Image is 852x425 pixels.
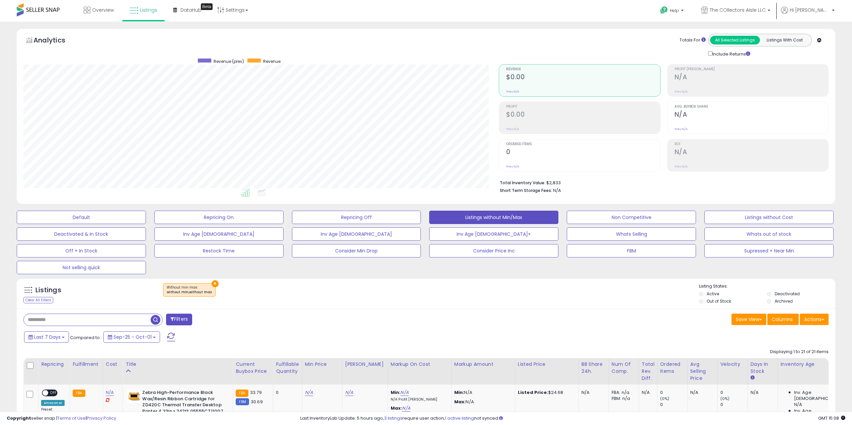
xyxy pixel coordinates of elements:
[710,36,760,44] button: All Selected Listings
[250,389,262,396] span: 33.79
[767,314,799,325] button: Columns
[429,211,558,224] button: Listings without Min/Max
[500,180,545,186] b: Total Inventory Value:
[276,390,297,396] div: 0
[48,390,59,396] span: OFF
[506,148,660,157] h2: 0
[553,187,561,194] span: N/A
[707,298,731,304] label: Out of Stock
[24,331,69,343] button: Last 7 Days
[704,244,834,257] button: Supressed + Near Min
[660,6,668,14] i: Get Help
[781,7,835,22] a: Hi [PERSON_NAME]
[384,415,402,421] a: 3 listings
[582,361,606,375] div: BB Share 24h.
[292,244,421,257] button: Consider Min Drop
[166,314,192,325] button: Filters
[180,7,202,13] span: DataHub
[142,390,224,416] b: Zebra High-Performance Black Wax/Resin Ribbon Cartridge for ZD420C Thermal Transfer Desktop Print...
[7,415,31,421] strong: Copyright
[429,227,558,241] button: Inv Age [DEMOGRAPHIC_DATA]+
[214,59,244,64] span: Revenue (prev)
[720,390,748,396] div: 0
[770,349,829,355] div: Displaying 1 to 21 of 21 items
[70,334,101,341] span: Compared to:
[642,390,652,396] div: N/A
[518,389,548,396] b: Listed Price:
[690,361,715,382] div: Avg Selling Price
[699,283,835,290] p: Listing States:
[454,389,464,396] strong: Min:
[402,405,410,412] a: N/A
[818,415,845,421] span: 2025-10-9 15:08 GMT
[751,390,773,396] div: N/A
[454,399,510,405] p: N/A
[345,389,353,396] a: N/A
[167,285,212,295] span: Without min max :
[391,397,446,402] p: N/A Profit [PERSON_NAME]
[675,165,688,169] small: Prev: N/A
[300,415,845,422] div: Last InventoryLab Update: 5 hours ago, require user action, not synced.
[704,227,834,241] button: Whats out of stock
[154,227,284,241] button: Inv Age [DEMOGRAPHIC_DATA]
[236,361,270,375] div: Current Buybox Price
[660,361,685,375] div: Ordered Items
[582,390,604,396] div: N/A
[33,35,78,46] h5: Analytics
[17,227,146,241] button: Deactivated & In Stock
[34,334,61,340] span: Last 7 Days
[236,398,249,405] small: FBM
[710,7,766,13] span: The COllectors AIsle LLC
[675,111,828,120] h2: N/A
[670,8,679,13] span: Help
[23,297,53,303] div: Clear All Filters
[518,361,576,368] div: Listed Price
[41,400,65,406] div: Amazon AI
[391,405,402,411] b: Max:
[212,280,219,287] button: ×
[400,389,408,396] a: N/A
[704,211,834,224] button: Listings without Cost
[429,244,558,257] button: Consider Price Inc
[263,59,281,64] span: Revenue
[17,261,146,274] button: Not selling quick
[276,361,299,375] div: Fulfillable Quantity
[73,390,85,397] small: FBA
[720,396,730,401] small: (0%)
[41,361,67,368] div: Repricing
[731,314,766,325] button: Save View
[612,390,634,396] div: FBA: n/a
[518,390,573,396] div: $24.68
[345,361,385,368] div: [PERSON_NAME]
[391,361,449,368] div: Markup on Cost
[73,361,100,368] div: Fulfillment
[760,36,809,44] button: Listings With Cost
[506,105,660,109] span: Profit
[500,188,552,193] b: Short Term Storage Fees:
[113,334,152,340] span: Sep-25 - Oct-01
[103,331,160,343] button: Sep-25 - Oct-01
[41,407,65,422] div: Preset:
[675,105,828,109] span: Avg. Buybox Share
[500,178,824,186] li: $2,833
[506,127,519,131] small: Prev: N/A
[292,211,421,224] button: Repricing Off
[7,415,116,422] div: seller snap | |
[567,244,696,257] button: FBM
[87,415,116,421] a: Privacy Policy
[612,396,634,402] div: FBM: n/a
[660,396,670,401] small: (0%)
[445,415,474,421] a: 1 active listing
[388,358,451,385] th: The percentage added to the cost of goods (COGS) that forms the calculator for Min & Max prices.
[35,286,61,295] h5: Listings
[454,361,512,368] div: Markup Amount
[17,211,146,224] button: Default
[506,111,660,120] h2: $0.00
[140,7,157,13] span: Listings
[642,361,654,382] div: Total Rev. Diff.
[506,68,660,71] span: Revenue
[775,298,793,304] label: Archived
[92,7,114,13] span: Overview
[251,399,263,405] span: 30.69
[660,390,687,396] div: 0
